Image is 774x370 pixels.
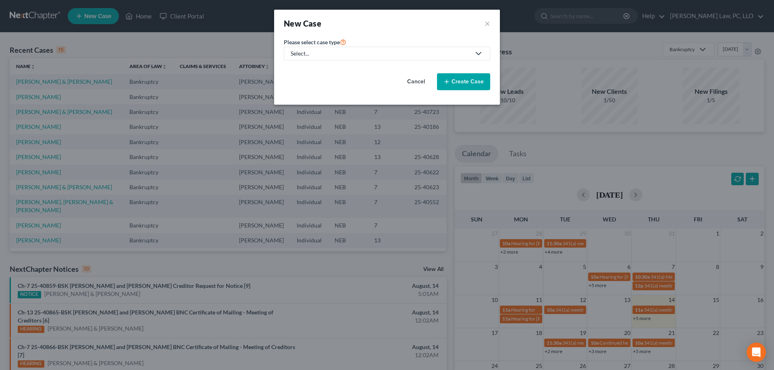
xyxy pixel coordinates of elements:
span: Please select case type [284,39,340,45]
div: Open Intercom Messenger [747,343,766,362]
button: Create Case [437,73,490,90]
button: × [485,18,490,29]
div: Select... [291,50,470,58]
button: Cancel [398,74,434,90]
strong: New Case [284,19,321,28]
